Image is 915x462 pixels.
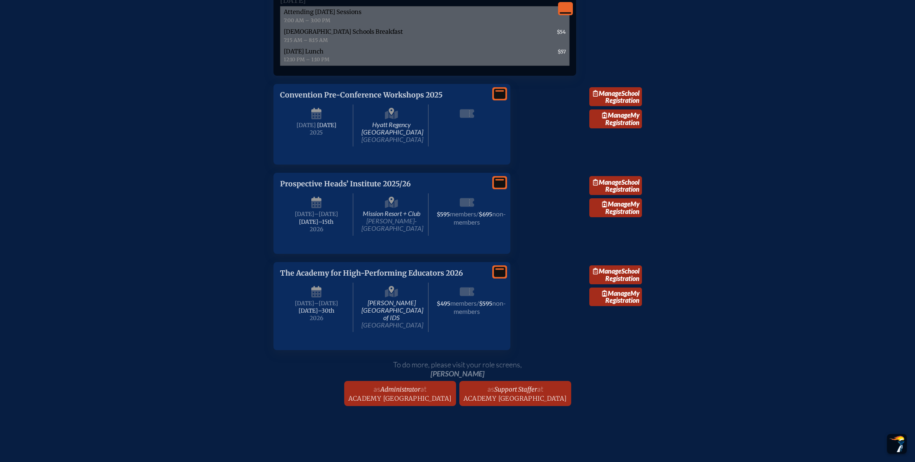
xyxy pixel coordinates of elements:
[280,91,442,100] span: Convention Pre-Conference Workshops 2025
[355,104,429,146] span: Hyatt Regency [GEOGRAPHIC_DATA]
[420,384,426,393] span: at
[345,381,455,406] a: asAdministratoratAcademy [GEOGRAPHIC_DATA]
[295,300,314,307] span: [DATE]
[314,300,338,307] span: –[DATE]
[454,299,506,315] span: non-members
[477,299,479,307] span: /
[437,300,450,307] span: $495
[460,381,570,406] a: asSupport StafferatAcademy [GEOGRAPHIC_DATA]
[361,135,423,143] span: [GEOGRAPHIC_DATA]
[589,176,642,195] a: ManageSchool Registration
[479,211,492,218] span: $695
[887,434,907,454] button: Scroll Top
[280,179,411,188] span: Prospective Heads’ Institute 2025/26
[593,89,621,97] span: Manage
[593,178,621,186] span: Manage
[284,28,403,35] span: [DEMOGRAPHIC_DATA] Schools Breakfast
[284,48,324,55] span: [DATE] Lunch
[454,210,506,226] span: non-members
[589,109,642,128] a: ManageMy Registration
[373,384,380,393] span: as
[557,29,566,35] span: $54
[450,210,476,218] span: members
[589,87,642,106] a: ManageSchool Registration
[589,265,642,284] a: ManageSchool Registration
[437,211,450,218] span: $595
[287,315,347,321] span: 2026
[355,193,429,236] span: Mission Resort + Club
[299,307,334,314] span: [DATE]–⁠30th
[479,300,492,307] span: $595
[589,198,642,217] a: ManageMy Registration
[463,395,567,402] span: Academy [GEOGRAPHIC_DATA]
[494,385,537,393] span: Support Staffer
[602,289,630,297] span: Manage
[431,369,484,378] span: [PERSON_NAME]
[299,218,334,225] span: [DATE]–⁠15th
[487,384,494,393] span: as
[558,49,566,55] span: $57
[284,56,329,63] span: 12:10 PM – 1:10 PM
[450,299,477,307] span: members
[295,211,314,218] span: [DATE]
[476,210,479,218] span: /
[314,211,338,218] span: –[DATE]
[593,267,621,275] span: Manage
[284,37,328,43] span: 7:15 AM – 8:15 AM
[287,130,347,136] span: 2025
[284,8,361,16] span: Attending [DATE] Sessions
[889,436,905,452] img: To the top
[380,385,420,393] span: Administrator
[287,226,347,232] span: 2026
[361,321,423,329] span: [GEOGRAPHIC_DATA]
[273,360,642,378] p: To do more, please visit your role screen s ,
[602,111,630,119] span: Manage
[348,395,452,402] span: Academy [GEOGRAPHIC_DATA]
[280,269,463,278] span: The Academy for High-Performing Educators 2026
[355,283,429,332] span: [PERSON_NAME][GEOGRAPHIC_DATA] of IDS
[317,122,336,129] span: [DATE]
[537,384,543,393] span: at
[297,122,316,129] span: [DATE]
[361,217,423,232] span: [PERSON_NAME]-[GEOGRAPHIC_DATA]
[589,288,642,306] a: ManageMy Registration
[284,17,330,23] span: 7:00 AM – 3:00 PM
[602,200,630,208] span: Manage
